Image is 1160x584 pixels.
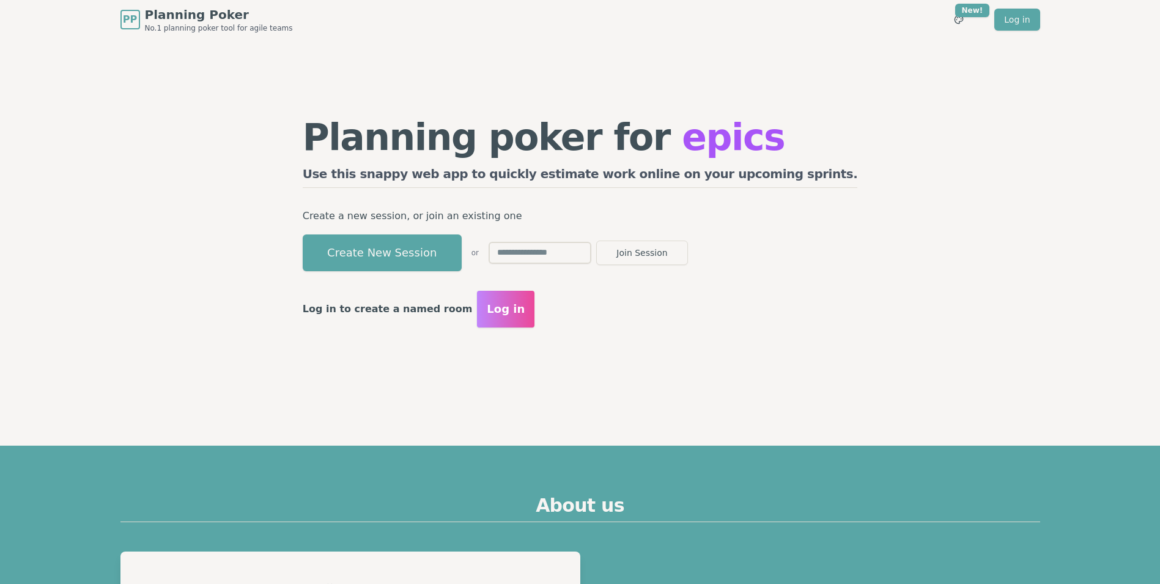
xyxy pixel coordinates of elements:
[303,165,858,188] h2: Use this snappy web app to quickly estimate work online on your upcoming sprints.
[948,9,970,31] button: New!
[596,241,688,265] button: Join Session
[303,208,858,225] p: Create a new session, or join an existing one
[303,234,462,271] button: Create New Session
[477,291,534,328] button: Log in
[994,9,1040,31] a: Log in
[955,4,990,17] div: New!
[145,23,293,33] span: No.1 planning poker tool for agile teams
[471,248,479,258] span: or
[303,119,858,155] h1: Planning poker for
[120,6,293,33] a: PPPlanning PokerNo.1 planning poker tool for agile teams
[487,301,525,318] span: Log in
[303,301,473,318] p: Log in to create a named room
[120,495,1040,522] h2: About us
[145,6,293,23] span: Planning Poker
[123,12,137,27] span: PP
[682,116,785,159] span: epics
